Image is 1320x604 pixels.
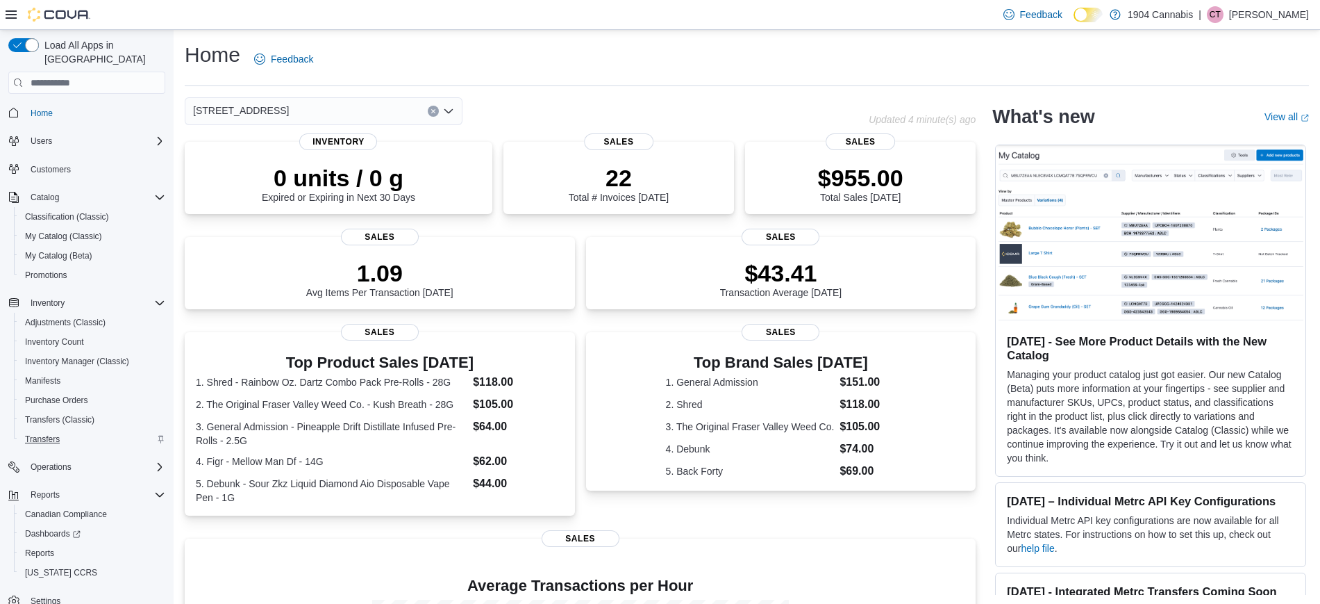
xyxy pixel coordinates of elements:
[1007,514,1294,555] p: Individual Metrc API key configurations are now available for all Metrc states. For instructions ...
[19,506,112,523] a: Canadian Compliance
[19,373,66,389] a: Manifests
[742,324,819,341] span: Sales
[3,485,171,505] button: Reports
[185,41,240,69] h1: Home
[584,133,653,150] span: Sales
[25,133,58,149] button: Users
[19,411,165,428] span: Transfers (Classic)
[306,259,453,287] p: 1.09
[31,136,52,147] span: Users
[1301,114,1309,122] svg: External link
[3,159,171,179] button: Customers
[31,192,59,203] span: Catalog
[826,133,895,150] span: Sales
[14,227,171,246] button: My Catalog (Classic)
[19,564,165,581] span: Washington CCRS
[262,164,415,203] div: Expired or Expiring in Next 30 Days
[14,352,171,371] button: Inventory Manager (Classic)
[839,418,896,435] dd: $105.00
[25,567,97,578] span: [US_STATE] CCRS
[262,164,415,192] p: 0 units / 0 g
[39,38,165,66] span: Load All Apps in [GEOGRAPHIC_DATA]
[25,133,165,149] span: Users
[19,431,165,448] span: Transfers
[1229,6,1309,23] p: [PERSON_NAME]
[19,373,165,389] span: Manifests
[19,545,60,562] a: Reports
[31,462,72,473] span: Operations
[25,548,54,559] span: Reports
[14,371,171,391] button: Manifests
[341,229,419,245] span: Sales
[542,530,619,547] span: Sales
[19,545,165,562] span: Reports
[1021,543,1055,554] a: help file
[25,317,106,328] span: Adjustments (Classic)
[839,374,896,391] dd: $151.00
[196,578,964,594] h4: Average Transactions per Hour
[19,209,115,225] a: Classification (Classic)
[473,475,563,492] dd: $44.00
[25,487,165,503] span: Reports
[720,259,842,298] div: Transaction Average [DATE]
[196,477,467,505] dt: 5. Debunk - Sour Zkz Liquid Diamond Aio Disposable Vape Pen - 1G
[25,161,165,178] span: Customers
[869,114,976,125] p: Updated 4 minute(s) ago
[19,392,94,409] a: Purchase Orders
[25,509,107,520] span: Canadian Compliance
[839,441,896,457] dd: $74.00
[19,525,165,542] span: Dashboards
[3,102,171,122] button: Home
[196,420,467,448] dt: 3. General Admission - Pineapple Drift Distillate Infused Pre-Rolls - 2.5G
[14,505,171,524] button: Canadian Compliance
[428,106,439,117] button: Clear input
[25,487,65,503] button: Reports
[19,564,103,581] a: [US_STATE] CCRS
[14,266,171,285] button: Promotions
[196,354,564,371] h3: Top Product Sales [DATE]
[25,395,88,406] span: Purchase Orders
[25,211,109,222] span: Classification (Classic)
[666,420,835,434] dt: 3. The Original Fraser Valley Weed Co.
[25,295,165,311] span: Inventory
[1007,334,1294,362] h3: [DATE] - See More Product Details with the New Catalog
[14,246,171,266] button: My Catalog (Beta)
[25,414,94,425] span: Transfers (Classic)
[1020,8,1062,22] span: Feedback
[249,45,319,73] a: Feedback
[1007,585,1294,598] h3: [DATE] - Integrated Metrc Transfers Coming Soon
[19,392,165,409] span: Purchase Orders
[720,259,842,287] p: $43.41
[19,314,111,331] a: Adjustments (Classic)
[193,102,289,119] span: [STREET_ADDRESS]
[25,189,65,206] button: Catalog
[19,334,165,350] span: Inventory Count
[31,108,53,119] span: Home
[3,188,171,207] button: Catalog
[473,374,563,391] dd: $118.00
[25,189,165,206] span: Catalog
[25,375,60,386] span: Manifests
[666,375,835,389] dt: 1. General Admission
[25,231,102,242] span: My Catalog (Classic)
[19,267,165,284] span: Promotions
[25,104,165,121] span: Home
[14,332,171,352] button: Inventory Count
[25,459,77,475] button: Operations
[1007,494,1294,508] h3: [DATE] – Individual Metrc API Key Configurations
[818,164,903,203] div: Total Sales [DATE]
[196,375,467,389] dt: 1. Shred - Rainbow Oz. Dartz Combo Pack Pre-Rolls - 28G
[31,489,60,500] span: Reports
[19,353,135,370] a: Inventory Manager (Classic)
[1210,6,1221,23] span: CT
[1128,6,1193,23] p: 1904 Cannabis
[742,229,819,245] span: Sales
[3,293,171,313] button: Inventory
[1207,6,1223,23] div: Cody Tomlinson
[14,430,171,449] button: Transfers
[569,164,669,192] p: 22
[25,356,129,367] span: Inventory Manager (Classic)
[25,161,76,178] a: Customers
[14,524,171,544] a: Dashboards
